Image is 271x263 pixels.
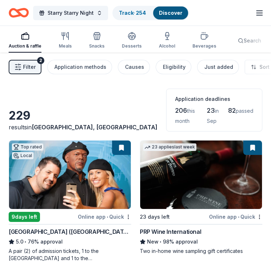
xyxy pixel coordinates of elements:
[89,43,105,49] div: Snacks
[175,95,253,103] div: Application deadlines
[59,29,72,53] button: Meals
[209,212,262,221] div: Online app Quick
[140,248,262,255] div: Two in-home wine sampling gift certificates
[122,29,142,53] button: Desserts
[37,57,44,64] div: 2
[159,29,175,53] button: Alcohol
[192,43,216,49] div: Beverages
[9,141,131,209] img: Image for Hollywood Wax Museum (Hollywood)
[160,239,161,245] span: •
[119,10,146,16] a: Track· 254
[140,213,170,221] div: 23 days left
[236,108,253,114] span: passed
[54,63,106,71] div: Application methods
[112,6,189,20] button: Track· 254Discover
[32,124,157,131] span: [GEOGRAPHIC_DATA], [GEOGRAPHIC_DATA]
[147,237,159,246] span: New
[259,63,270,71] span: Sort
[9,212,40,222] div: 9 days left
[89,29,105,53] button: Snacks
[9,140,131,262] a: Image for Hollywood Wax Museum (Hollywood)Top ratedLocal9days leftOnline app•Quick[GEOGRAPHIC_DAT...
[244,36,261,45] span: Search
[9,29,41,53] button: Auction & raffle
[163,63,186,71] div: Eligibility
[12,143,43,151] div: Top rated
[59,43,72,49] div: Meals
[16,237,23,246] span: 5.0
[207,107,215,114] span: 23
[12,152,34,159] div: Local
[48,9,94,17] span: Starry Starry Night
[9,43,41,49] div: Auction & raffle
[234,34,267,48] button: Search
[9,123,157,131] div: results
[9,227,131,236] div: [GEOGRAPHIC_DATA] ([GEOGRAPHIC_DATA])
[125,63,144,71] div: Causes
[159,10,182,16] a: Discover
[25,239,26,245] span: •
[140,140,262,255] a: Image for PRP Wine International23 applieslast week23 days leftOnline app•QuickPRP Wine Internati...
[140,227,201,236] div: PRP Wine International
[156,60,191,74] button: Eligibility
[197,60,239,74] button: Just added
[9,237,131,246] div: 76% approval
[140,141,262,209] img: Image for PRP Wine International
[33,6,108,20] button: Starry Starry Night
[78,212,131,221] div: Online app Quick
[118,60,150,74] button: Causes
[107,214,108,220] span: •
[122,43,142,49] div: Desserts
[27,124,157,131] span: in
[228,107,236,114] span: 82
[140,237,262,246] div: 98% approval
[238,214,239,220] span: •
[23,63,36,71] span: Filter
[159,43,175,49] div: Alcohol
[9,108,157,123] div: 229
[47,60,112,74] button: Application methods
[143,143,196,151] div: 23 applies last week
[9,248,131,262] div: A pair (2) of admission tickets, 1 to the [GEOGRAPHIC_DATA] and 1 to the [GEOGRAPHIC_DATA]
[9,4,29,21] a: Home
[204,63,233,71] div: Just added
[192,29,216,53] button: Beverages
[9,60,41,74] button: Filter2
[175,107,187,114] span: 206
